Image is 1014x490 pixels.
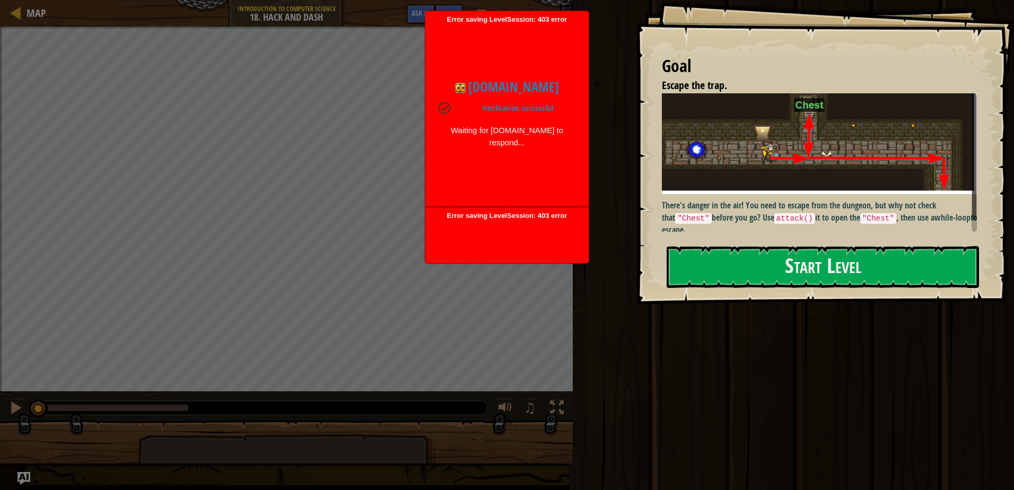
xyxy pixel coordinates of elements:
[27,6,46,20] span: Map
[523,400,536,416] span: ♫
[21,6,46,20] a: Map
[488,8,548,22] span: Game Menu
[440,8,458,18] span: Hints
[662,199,985,236] p: There's danger in the air! You need to escape from the dungeon, but why not check that before you...
[667,246,979,288] button: Start Level
[860,213,896,224] code: "Chest"
[18,472,30,485] button: Ask AI
[431,212,583,305] span: Error saving LevelSession: 403 error
[439,102,575,115] div: Verification successful
[774,213,815,224] code: attack()
[495,398,516,420] button: Adjust volume
[662,54,977,78] div: Goal
[521,398,541,420] button: ♫
[662,78,727,92] span: Escape the trap.
[412,8,430,18] span: Ask AI
[5,398,27,420] button: Ctrl + P: Pause
[439,125,575,148] div: Waiting for [DOMAIN_NAME] to respond...
[468,4,554,29] button: Game Menu
[934,212,971,223] strong: while-loop
[406,4,435,24] button: Ask AI
[439,77,575,97] h1: [DOMAIN_NAME]
[455,83,466,93] img: Icon for codecombat.com
[546,398,567,420] button: Toggle fullscreen
[675,213,711,224] code: "Chest"
[649,78,974,93] li: Escape the trap.
[431,15,583,202] span: Error saving LevelSession: 403 error
[662,93,985,194] img: Hack and dash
